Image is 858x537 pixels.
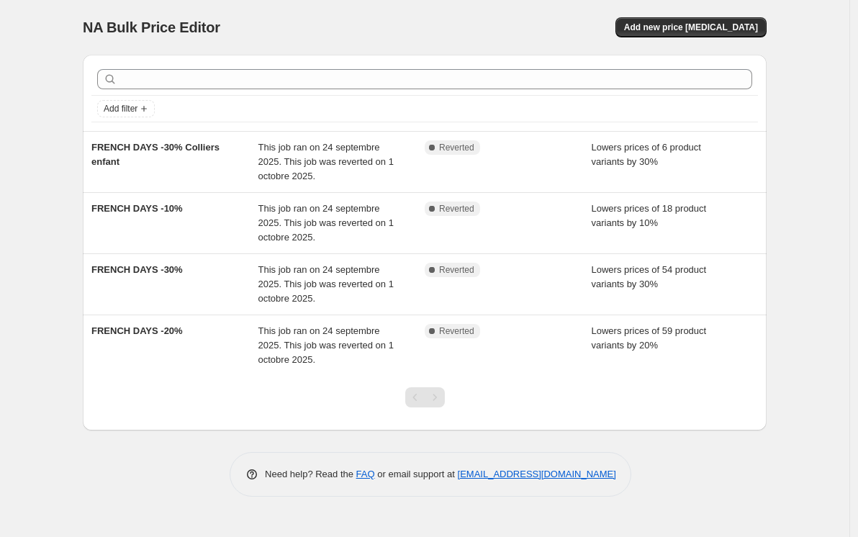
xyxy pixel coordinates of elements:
[439,264,474,276] span: Reverted
[265,469,356,479] span: Need help? Read the
[97,100,155,117] button: Add filter
[258,203,394,243] span: This job ran on 24 septembre 2025. This job was reverted on 1 octobre 2025.
[91,325,183,336] span: FRENCH DAYS -20%
[592,203,707,228] span: Lowers prices of 18 product variants by 10%
[258,325,394,365] span: This job ran on 24 septembre 2025. This job was reverted on 1 octobre 2025.
[592,264,707,289] span: Lowers prices of 54 product variants by 30%
[439,325,474,337] span: Reverted
[405,387,445,407] nav: Pagination
[258,142,394,181] span: This job ran on 24 septembre 2025. This job was reverted on 1 octobre 2025.
[91,203,183,214] span: FRENCH DAYS -10%
[592,142,701,167] span: Lowers prices of 6 product variants by 30%
[592,325,707,351] span: Lowers prices of 59 product variants by 20%
[258,264,394,304] span: This job ran on 24 septembre 2025. This job was reverted on 1 octobre 2025.
[439,203,474,215] span: Reverted
[375,469,458,479] span: or email support at
[624,22,758,33] span: Add new price [MEDICAL_DATA]
[458,469,616,479] a: [EMAIL_ADDRESS][DOMAIN_NAME]
[91,264,183,275] span: FRENCH DAYS -30%
[356,469,375,479] a: FAQ
[83,19,220,35] span: NA Bulk Price Editor
[615,17,767,37] button: Add new price [MEDICAL_DATA]
[439,142,474,153] span: Reverted
[104,103,137,114] span: Add filter
[91,142,220,167] span: FRENCH DAYS -30% Colliers enfant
